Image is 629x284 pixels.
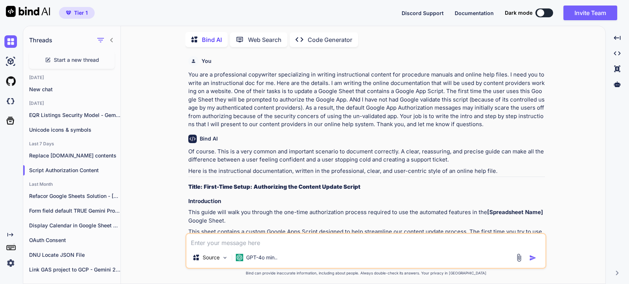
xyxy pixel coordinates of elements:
[222,255,228,261] img: Pick Models
[23,141,120,147] h2: Last 7 Days
[29,237,120,244] p: OAuth Consent
[188,148,545,164] p: Of course. This is a very common and important scenario to document correctly. A clear, reassurin...
[188,183,360,190] strong: Title: First-Time Setup: Authorizing the Content Update Script
[29,86,120,93] p: New chat
[4,95,17,107] img: darkCloudIdeIcon
[402,9,444,17] button: Discord Support
[29,192,120,200] p: Refacor Google Sheets Solution - [PERSON_NAME] 4
[29,251,120,259] p: DNU Locate JSON File
[505,9,532,17] span: Dark mode
[188,71,545,129] p: You are a professional copywriter specializing in writing instructional content for procedure man...
[487,209,543,216] strong: [Spreadsheet Name]
[29,111,120,119] p: EQR Listings Security Model - Gemini
[188,208,545,225] p: This guide will walk you through the one-time authorization process required to use the automated...
[200,135,218,142] h6: Bind AI
[74,9,88,17] span: Tier 1
[236,254,243,261] img: GPT-4o mini
[455,10,494,16] span: Documentation
[188,167,545,175] p: Here is the instructional documentation, written in the professional, clear, and user-centric sty...
[29,266,120,273] p: Link GAS project to GCP - Gemini 2.5 Pro
[29,126,120,134] p: Unicode icons & symbols
[29,36,52,45] h1: Threads
[203,254,220,261] p: Source
[29,207,120,214] p: Form field default TRUE Gemini Pro 2.5
[202,35,222,44] p: Bind AI
[4,55,17,68] img: ai-studio
[455,9,494,17] button: Documentation
[4,35,17,48] img: chat
[188,228,545,244] p: This sheet contains a custom Google Apps Script designed to help streamline our content update pr...
[185,270,546,276] p: Bind can provide inaccurate information, including about people. Always double-check its answers....
[4,257,17,269] img: settings
[66,11,71,15] img: premium
[202,57,212,65] h6: You
[308,35,352,44] p: Code Generator
[23,181,120,187] h2: Last Month
[6,6,50,17] img: Bind AI
[59,7,95,19] button: premiumTier 1
[29,152,120,159] p: Replace [DOMAIN_NAME] contents
[402,10,444,16] span: Discord Support
[29,167,120,174] p: Script Authorization Content
[29,222,120,229] p: Display Calendar in Google Sheet cells - Gemini Pro 2.5
[515,253,523,262] img: attachment
[248,35,282,44] p: Web Search
[54,56,99,64] span: Start a new thread
[246,254,277,261] p: GPT-4o min..
[23,75,120,81] h2: [DATE]
[188,198,221,205] strong: Introduction
[23,100,120,106] h2: [DATE]
[4,75,17,88] img: githubLight
[563,6,617,20] button: Invite Team
[529,254,537,262] img: icon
